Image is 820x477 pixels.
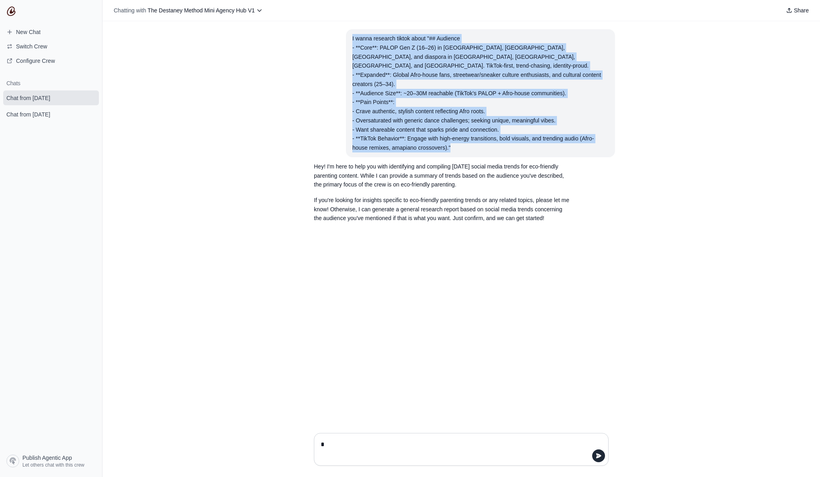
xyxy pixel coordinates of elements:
[3,40,99,53] button: Switch Crew
[16,28,40,36] span: New Chat
[314,196,570,223] p: If you're looking for insights specific to eco-friendly parenting trends or any related topics, p...
[346,29,615,157] section: User message
[783,5,812,16] button: Share
[3,451,99,471] a: Publish Agentic App Let others chat with this crew
[352,34,609,43] div: I wanna research tiktok about "## Audience
[3,107,99,122] a: Chat from [DATE]
[111,5,266,16] button: Chatting with The Destaney Method Mini Agency Hub V1
[22,454,72,462] span: Publish Agentic App
[22,462,84,468] span: Let others chat with this crew
[6,110,50,118] span: Chat from [DATE]
[3,54,99,67] a: Configure Crew
[307,157,577,228] section: Response
[794,6,809,14] span: Share
[114,6,146,14] span: Chatting with
[352,43,609,152] div: - **Core**: PALOP Gen Z (16–26) in [GEOGRAPHIC_DATA], [GEOGRAPHIC_DATA], [GEOGRAPHIC_DATA], and d...
[16,57,55,65] span: Configure Crew
[148,7,255,14] span: The Destaney Method Mini Agency Hub V1
[314,162,570,189] p: Hey! I'm here to help you with identifying and compiling [DATE] social media trends for eco-frien...
[3,90,99,105] a: Chat from [DATE]
[6,94,50,102] span: Chat from [DATE]
[6,6,16,16] img: CrewAI Logo
[3,26,99,38] a: New Chat
[16,42,47,50] span: Switch Crew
